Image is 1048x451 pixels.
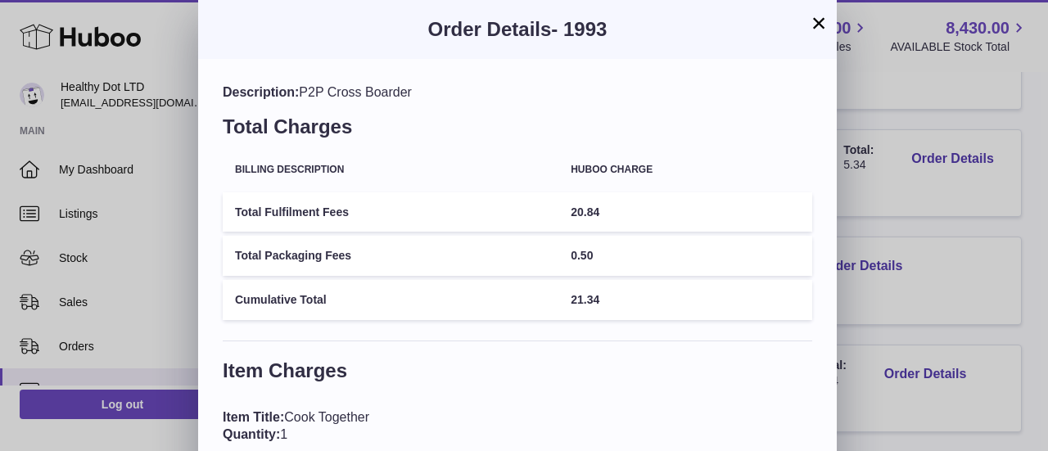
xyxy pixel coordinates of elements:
h3: Item Charges [223,358,812,392]
span: 20.84 [571,205,599,219]
div: P2P Cross Boarder [223,83,812,101]
span: Quantity: [223,427,280,441]
h3: Total Charges [223,114,812,148]
div: Cook Together 1 [223,408,812,444]
td: Cumulative Total [223,280,558,320]
span: 0.50 [571,249,593,262]
h3: Order Details [223,16,812,43]
span: - 1993 [551,18,607,40]
th: Billing Description [223,152,558,187]
span: Description: [223,85,299,99]
button: × [809,13,829,33]
td: Total Packaging Fees [223,236,558,276]
span: 21.34 [571,293,599,306]
th: Huboo charge [558,152,812,187]
td: Total Fulfilment Fees [223,192,558,232]
span: Item Title: [223,410,284,424]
